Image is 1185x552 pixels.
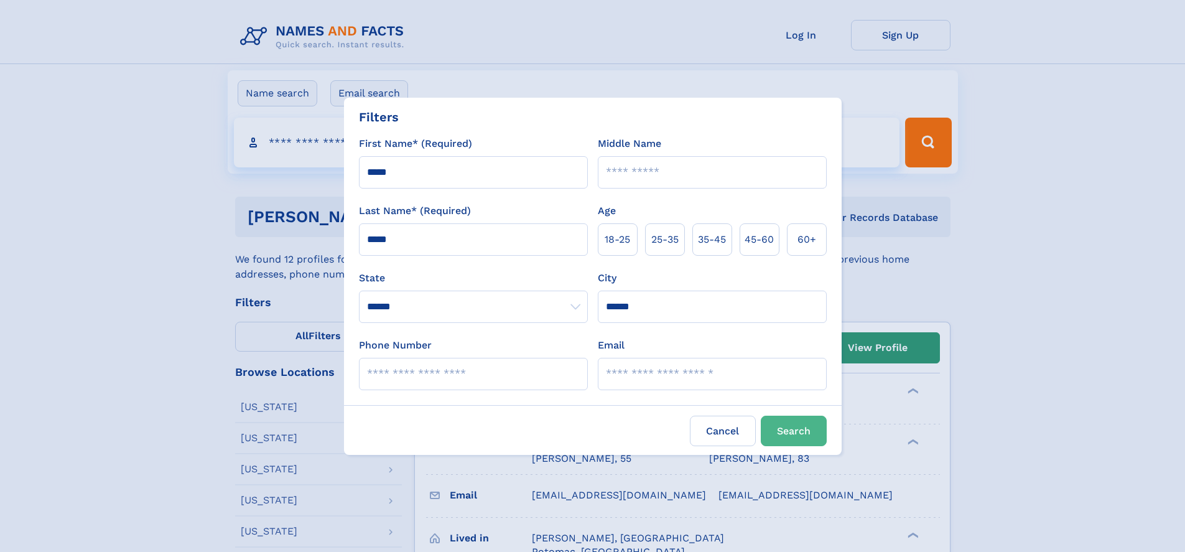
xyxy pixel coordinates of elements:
[651,232,679,247] span: 25‑35
[598,203,616,218] label: Age
[745,232,774,247] span: 45‑60
[598,271,616,286] label: City
[359,136,472,151] label: First Name* (Required)
[359,203,471,218] label: Last Name* (Required)
[598,136,661,151] label: Middle Name
[797,232,816,247] span: 60+
[359,338,432,353] label: Phone Number
[761,416,827,446] button: Search
[605,232,630,247] span: 18‑25
[359,271,588,286] label: State
[690,416,756,446] label: Cancel
[359,108,399,126] div: Filters
[698,232,726,247] span: 35‑45
[598,338,625,353] label: Email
